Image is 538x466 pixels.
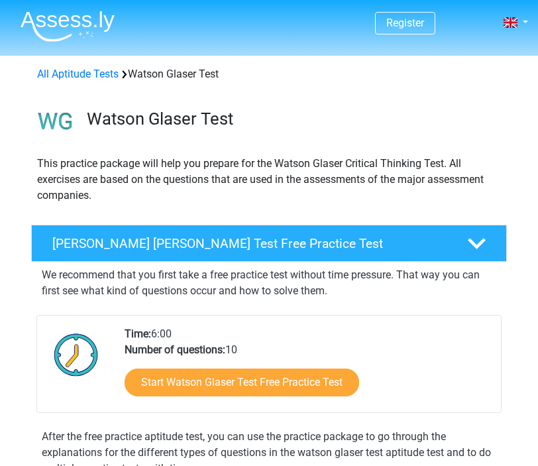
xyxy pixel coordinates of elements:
[87,109,496,129] h3: Watson Glaser Test
[125,327,151,340] b: Time:
[21,11,115,42] img: Assessly
[37,156,501,204] p: This practice package will help you prepare for the Watson Glaser Critical Thinking Test. All exe...
[125,369,359,396] a: Start Watson Glaser Test Free Practice Test
[32,98,80,145] img: watson glaser test
[115,326,500,412] div: 6:00 10
[125,343,225,356] b: Number of questions:
[52,236,448,251] h4: [PERSON_NAME] [PERSON_NAME] Test Free Practice Test
[26,225,512,262] a: [PERSON_NAME] [PERSON_NAME] Test Free Practice Test
[32,66,506,82] div: Watson Glaser Test
[48,326,105,382] img: Clock
[37,68,119,80] a: All Aptitude Tests
[42,267,496,299] p: We recommend that you first take a free practice test without time pressure. That way you can fir...
[386,17,424,29] a: Register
